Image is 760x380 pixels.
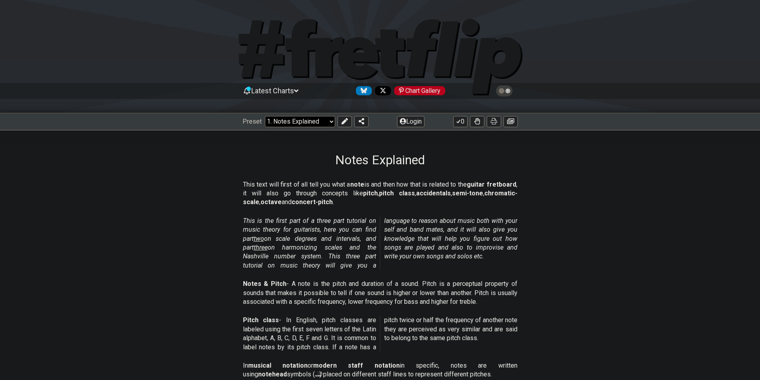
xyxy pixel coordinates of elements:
[313,362,400,369] strong: modern staff notation
[503,116,518,127] button: Create image
[470,116,484,127] button: Toggle Dexterity for all fretkits
[452,189,483,197] strong: semi-tone
[416,189,451,197] strong: accidentals
[292,198,333,206] strong: concert-pitch
[243,316,279,324] strong: Pitch class
[254,244,268,251] span: three
[258,370,287,378] strong: notehead
[243,361,517,379] p: In or in specific, notes are written using symbols (𝅝 𝅗𝅥 𝅘𝅥 𝅘𝅥𝅮) placed on different staff lines to r...
[379,189,415,197] strong: pitch class
[338,116,352,127] button: Edit Preset
[394,86,445,95] div: Chart Gallery
[265,116,335,127] select: Preset
[248,362,308,369] strong: musical notation
[243,316,517,352] p: - In English, pitch classes are labeled using the first seven letters of the Latin alphabet, A, B...
[254,235,264,242] span: two
[354,116,369,127] button: Share Preset
[243,280,286,287] strong: Notes & Pitch
[500,87,509,95] span: Toggle light / dark theme
[372,86,391,95] a: Follow #fretflip at X
[487,116,501,127] button: Print
[453,116,468,127] button: 0
[397,116,424,127] button: Login
[243,118,262,125] span: Preset
[243,180,517,207] p: This text will first of all tell you what a is and then how that is related to the , it will also...
[243,280,517,306] p: - A note is the pitch and duration of a sound. Pitch is a perceptual property of sounds that make...
[350,181,364,188] strong: note
[261,198,282,206] strong: octave
[363,189,378,197] strong: pitch
[335,152,425,167] h1: Notes Explained
[467,181,516,188] strong: guitar fretboard
[353,86,372,95] a: Follow #fretflip at Bluesky
[251,87,294,95] span: Latest Charts
[243,217,517,269] em: This is the first part of a three part tutorial on music theory for guitarists, here you can find...
[391,86,445,95] a: #fretflip at Pinterest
